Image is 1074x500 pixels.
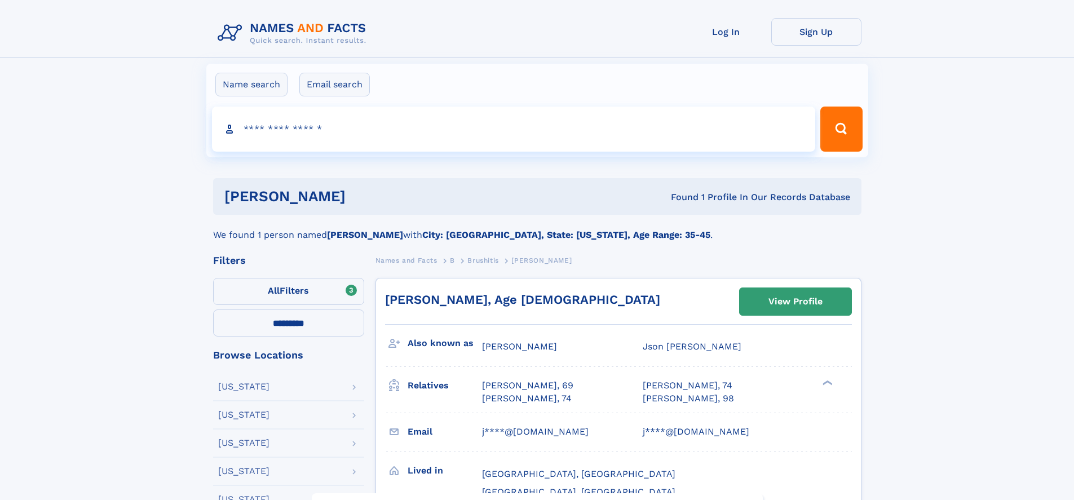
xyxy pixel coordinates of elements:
[643,392,734,405] a: [PERSON_NAME], 98
[375,253,437,267] a: Names and Facts
[482,486,675,497] span: [GEOGRAPHIC_DATA], [GEOGRAPHIC_DATA]
[467,253,498,267] a: Brushitis
[511,256,572,264] span: [PERSON_NAME]
[218,439,269,448] div: [US_STATE]
[508,191,850,203] div: Found 1 Profile In Our Records Database
[643,379,732,392] a: [PERSON_NAME], 74
[218,467,269,476] div: [US_STATE]
[740,288,851,315] a: View Profile
[408,422,482,441] h3: Email
[299,73,370,96] label: Email search
[422,229,710,240] b: City: [GEOGRAPHIC_DATA], State: [US_STATE], Age Range: 35-45
[218,410,269,419] div: [US_STATE]
[385,293,660,307] a: [PERSON_NAME], Age [DEMOGRAPHIC_DATA]
[213,18,375,48] img: Logo Names and Facts
[224,189,509,203] h1: [PERSON_NAME]
[213,350,364,360] div: Browse Locations
[771,18,861,46] a: Sign Up
[482,341,557,352] span: [PERSON_NAME]
[681,18,771,46] a: Log In
[213,215,861,242] div: We found 1 person named with .
[467,256,498,264] span: Brushitis
[768,289,823,315] div: View Profile
[408,461,482,480] h3: Lived in
[268,285,280,296] span: All
[408,334,482,353] h3: Also known as
[213,255,364,266] div: Filters
[482,468,675,479] span: [GEOGRAPHIC_DATA], [GEOGRAPHIC_DATA]
[450,256,455,264] span: B
[213,278,364,305] label: Filters
[482,379,573,392] a: [PERSON_NAME], 69
[408,376,482,395] h3: Relatives
[482,392,572,405] a: [PERSON_NAME], 74
[820,107,862,152] button: Search Button
[215,73,288,96] label: Name search
[327,229,403,240] b: [PERSON_NAME]
[218,382,269,391] div: [US_STATE]
[643,341,741,352] span: Json [PERSON_NAME]
[212,107,816,152] input: search input
[450,253,455,267] a: B
[820,379,833,387] div: ❯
